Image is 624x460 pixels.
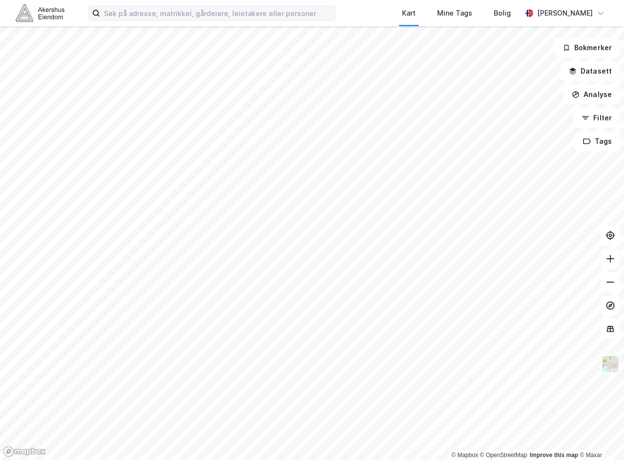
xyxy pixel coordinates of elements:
[494,7,511,19] div: Bolig
[537,7,593,19] div: [PERSON_NAME]
[575,413,624,460] div: Kontrollprogram for chat
[402,7,416,19] div: Kart
[575,413,624,460] iframe: Chat Widget
[100,6,335,20] input: Søk på adresse, matrikkel, gårdeiere, leietakere eller personer
[437,7,472,19] div: Mine Tags
[16,4,64,21] img: akershus-eiendom-logo.9091f326c980b4bce74ccdd9f866810c.svg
